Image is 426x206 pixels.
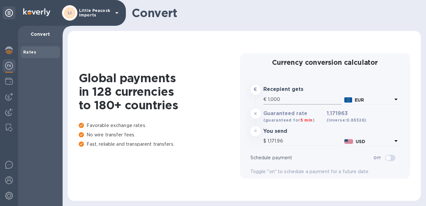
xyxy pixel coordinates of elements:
h2: Currency conversion calculator [250,58,400,66]
b: LI [68,10,72,15]
span: 5 min [300,118,313,123]
b: (guaranteed for ) [263,118,315,123]
b: EUR [355,97,364,103]
b: Rates [23,50,36,54]
h3: Guaranteed rate [263,111,324,117]
p: Toggle "on" to schedule a payment for a future date. [250,168,400,175]
img: USD [344,139,353,144]
p: Convert [23,31,57,37]
img: Foreign exchange [5,62,13,70]
div: $ [263,136,268,146]
h1: Convert [132,6,416,20]
img: Logo [23,8,50,16]
p: Fast, reliable and transparent transfers. [79,141,240,148]
img: Wallets [5,77,13,85]
p: Little Peacock Imports [79,8,111,17]
b: (inverse: 0.85326 ) [327,118,367,123]
p: No wire transfer fees. [79,132,240,138]
div: Unpin categories [3,6,15,19]
p: Schedule payment [250,154,374,161]
b: USD [356,139,365,144]
b: Off [373,155,381,160]
input: Amount [268,136,342,146]
h1: Global payments in 128 currencies to 180+ countries [79,71,240,112]
h3: You send [263,128,324,134]
h3: 1.171963 [327,111,367,123]
div: = [250,126,261,136]
p: Favorable exchange rates. [79,122,240,129]
strong: € [254,87,257,92]
div: x [250,108,261,119]
h3: Recepient gets [263,86,324,93]
input: Amount [268,95,342,104]
div: € [263,95,268,104]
